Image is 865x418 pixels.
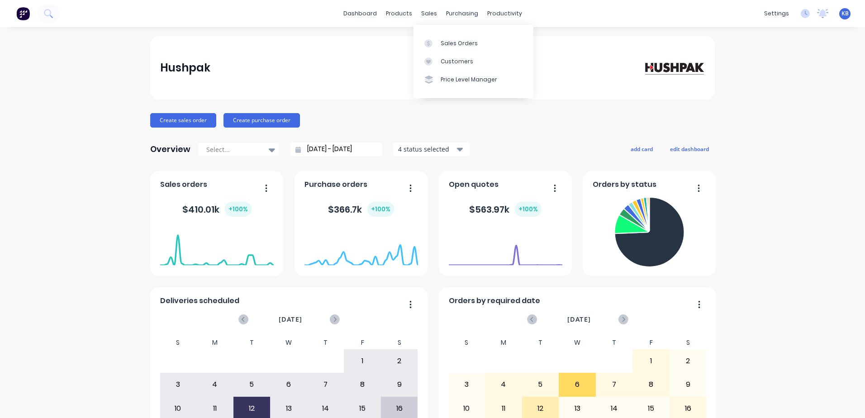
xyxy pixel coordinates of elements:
div: 4 [197,373,233,396]
div: Customers [441,57,473,66]
div: 6 [559,373,595,396]
div: 1 [633,350,669,372]
div: 6 [271,373,307,396]
div: + 100 % [367,202,394,217]
div: sales [417,7,442,20]
div: 7 [308,373,344,396]
div: T [307,336,344,349]
div: S [448,336,485,349]
div: S [160,336,197,349]
div: S [381,336,418,349]
div: T [522,336,559,349]
div: M [196,336,233,349]
div: 8 [633,373,669,396]
div: F [344,336,381,349]
a: Customers [413,52,533,71]
span: Open quotes [449,179,499,190]
div: T [596,336,633,349]
a: dashboard [339,7,381,20]
div: M [485,336,522,349]
div: productivity [483,7,527,20]
div: 2 [381,350,418,372]
div: S [670,336,707,349]
div: $ 410.01k [182,202,252,217]
span: [DATE] [567,314,591,324]
div: Overview [150,140,190,158]
div: 4 [485,373,522,396]
div: W [270,336,307,349]
img: Factory [16,7,30,20]
span: Sales orders [160,179,207,190]
div: Hushpak [160,59,210,77]
button: add card [625,143,659,155]
div: 3 [160,373,196,396]
div: Price Level Manager [441,76,497,84]
div: W [559,336,596,349]
div: T [233,336,271,349]
div: + 100 % [225,202,252,217]
button: Create sales order [150,113,216,128]
div: 9 [381,373,418,396]
div: F [632,336,670,349]
button: edit dashboard [664,143,715,155]
span: Orders by status [593,179,656,190]
div: 1 [344,350,380,372]
span: [DATE] [279,314,302,324]
div: 7 [596,373,632,396]
a: Sales Orders [413,34,533,52]
div: settings [760,7,794,20]
div: 8 [344,373,380,396]
div: 4 status selected [398,144,455,154]
div: Sales Orders [441,39,478,47]
div: products [381,7,417,20]
div: 9 [670,373,706,396]
div: $ 366.7k [328,202,394,217]
div: purchasing [442,7,483,20]
span: Deliveries scheduled [160,295,239,306]
div: 3 [449,373,485,396]
div: + 100 % [515,202,542,217]
button: Create purchase order [223,113,300,128]
div: 5 [234,373,270,396]
div: 2 [670,350,706,372]
a: Price Level Manager [413,71,533,89]
button: 4 status selected [393,142,470,156]
img: Hushpak [642,60,705,76]
span: Purchase orders [304,179,367,190]
div: 5 [523,373,559,396]
div: $ 563.97k [469,202,542,217]
span: KB [841,9,849,18]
